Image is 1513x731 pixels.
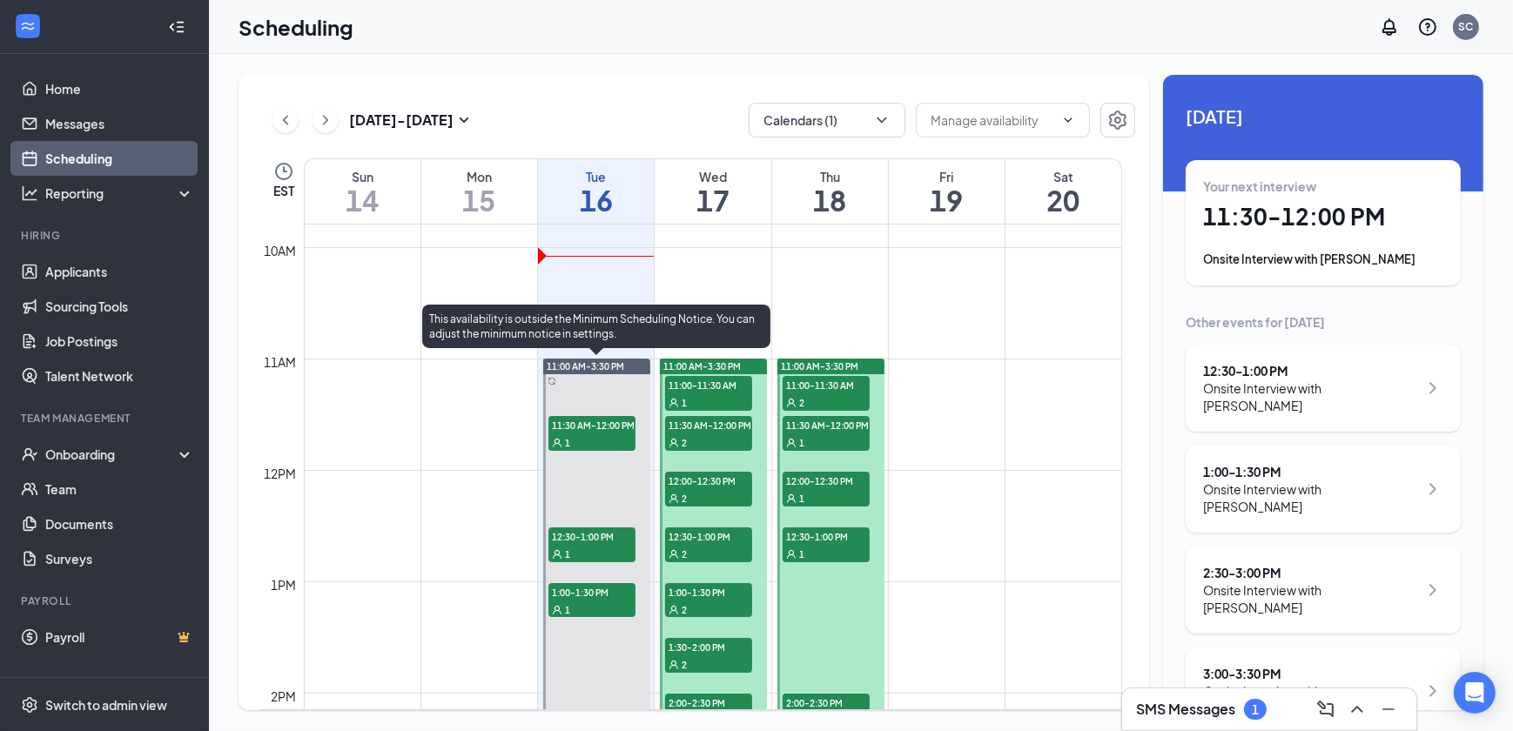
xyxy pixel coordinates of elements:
div: Thu [772,168,888,185]
span: 11:00 AM-3:30 PM [781,360,858,372]
a: Messages [45,106,194,141]
svg: User [786,438,797,448]
svg: User [786,398,797,408]
svg: Analysis [21,184,38,202]
div: Open Intercom Messenger [1454,672,1496,714]
div: 12pm [261,464,300,483]
span: 1 [799,437,804,449]
a: September 17, 2025 [655,159,770,224]
span: 11:00 AM-3:30 PM [547,360,624,372]
button: ChevronUp [1343,695,1371,723]
input: Manage availability [931,111,1054,130]
div: Onsite Interview with [PERSON_NAME] [1203,682,1418,717]
span: 2:00-2:30 PM [783,694,870,711]
svg: Notifications [1379,17,1400,37]
a: Talent Network [45,359,194,393]
svg: User [552,549,562,560]
svg: Clock [273,161,294,182]
svg: User [669,549,679,560]
h3: [DATE] - [DATE] [349,111,454,130]
div: Payroll [21,594,191,608]
div: Wed [655,168,770,185]
div: Team Management [21,411,191,426]
span: 12:30-1:00 PM [783,527,870,545]
svg: User [669,605,679,615]
svg: Settings [1107,110,1128,131]
button: Settings [1100,103,1135,137]
span: 2 [799,397,804,409]
div: Hiring [21,228,191,243]
span: 2:00-2:30 PM [665,694,752,711]
span: 11:00 AM-3:30 PM [663,360,741,372]
a: Sourcing Tools [45,289,194,324]
svg: ChevronDown [873,111,891,129]
div: 1pm [268,575,300,594]
div: SC [1459,19,1474,34]
a: Applicants [45,254,194,289]
span: 1:00-1:30 PM [665,583,752,600]
svg: User [669,493,679,504]
a: Home [45,71,194,106]
div: 12:30 - 1:00 PM [1203,362,1418,379]
a: September 20, 2025 [1005,159,1121,224]
span: [DATE] [1186,103,1461,130]
span: 1 [682,397,687,409]
span: 2 [682,659,687,671]
div: Mon [421,168,537,185]
span: 12:30-1:00 PM [548,527,635,545]
div: 3:00 - 3:30 PM [1203,665,1418,682]
a: Surveys [45,541,194,576]
h1: 14 [305,185,420,215]
div: Tue [538,168,654,185]
svg: ChevronDown [1061,113,1075,127]
span: 11:00-11:30 AM [665,376,752,393]
h1: 18 [772,185,888,215]
div: 2:30 - 3:00 PM [1203,564,1418,581]
span: 12:30-1:00 PM [665,527,752,545]
span: 11:30 AM-12:00 PM [548,416,635,433]
h1: 17 [655,185,770,215]
div: 11am [261,352,300,372]
a: Documents [45,506,194,541]
div: Other events for [DATE] [1186,313,1461,331]
div: Your next interview [1203,178,1443,195]
h1: 19 [889,185,1005,215]
div: This availability is outside the Minimum Scheduling Notice. You can adjust the minimum notice in ... [422,305,770,348]
div: Onsite Interview with [PERSON_NAME] [1203,581,1418,616]
span: 2 [682,493,687,505]
button: ChevronLeft [272,107,299,133]
svg: ChevronRight [1422,479,1443,500]
a: Scheduling [45,141,194,176]
a: September 14, 2025 [305,159,420,224]
svg: ChevronRight [1422,378,1443,399]
span: 1:30-2:00 PM [665,638,752,655]
span: 2 [682,548,687,560]
h3: SMS Messages [1136,700,1235,719]
svg: ChevronUp [1347,699,1368,720]
div: Onsite Interview with [PERSON_NAME] [1203,251,1443,268]
h1: Scheduling [239,12,353,42]
div: 10am [261,241,300,260]
span: 11:30 AM-12:00 PM [665,416,752,433]
svg: WorkstreamLogo [19,17,37,35]
span: 12:00-12:30 PM [665,472,752,489]
div: Sun [305,168,420,185]
svg: ChevronRight [1422,580,1443,600]
div: 2pm [268,687,300,706]
span: EST [273,182,294,199]
a: September 16, 2025 [538,159,654,224]
button: Calendars (1)ChevronDown [749,103,905,137]
svg: User [552,605,562,615]
svg: Minimize [1378,699,1399,720]
span: 1 [799,548,804,560]
a: September 15, 2025 [421,159,537,224]
div: 1 [1252,702,1259,717]
svg: ChevronLeft [277,110,294,131]
svg: User [669,438,679,448]
a: September 19, 2025 [889,159,1005,224]
h1: 15 [421,185,537,215]
a: September 18, 2025 [772,159,888,224]
div: Onsite Interview with [PERSON_NAME] [1203,379,1418,414]
span: 11:30 AM-12:00 PM [783,416,870,433]
svg: Settings [21,696,38,714]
